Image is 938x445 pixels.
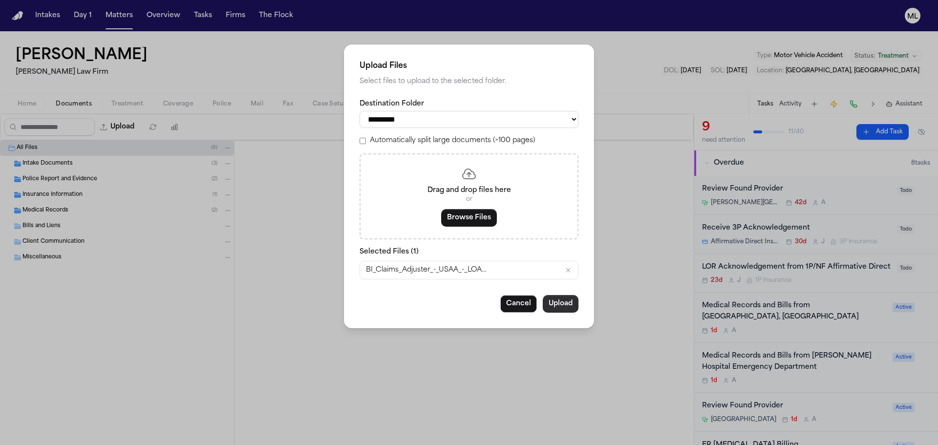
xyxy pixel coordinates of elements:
label: Destination Folder [360,99,578,109]
h2: Upload Files [360,60,578,72]
button: Browse Files [441,209,497,227]
button: Upload [543,295,578,313]
p: Select files to upload to the selected folder. [360,76,578,87]
p: Selected Files ( 1 ) [360,247,578,257]
p: or [372,195,566,203]
p: Drag and drop files here [372,186,566,195]
label: Automatically split large documents (>100 pages) [370,136,535,146]
span: BI_Claims_Adjuster_-_USAA_-_LOA___Claims_coverage.pdf [366,265,488,275]
button: Remove BI_Claims_Adjuster_-_USAA_-_LOA___Claims_coverage.pdf [564,266,572,274]
button: Cancel [500,295,537,313]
